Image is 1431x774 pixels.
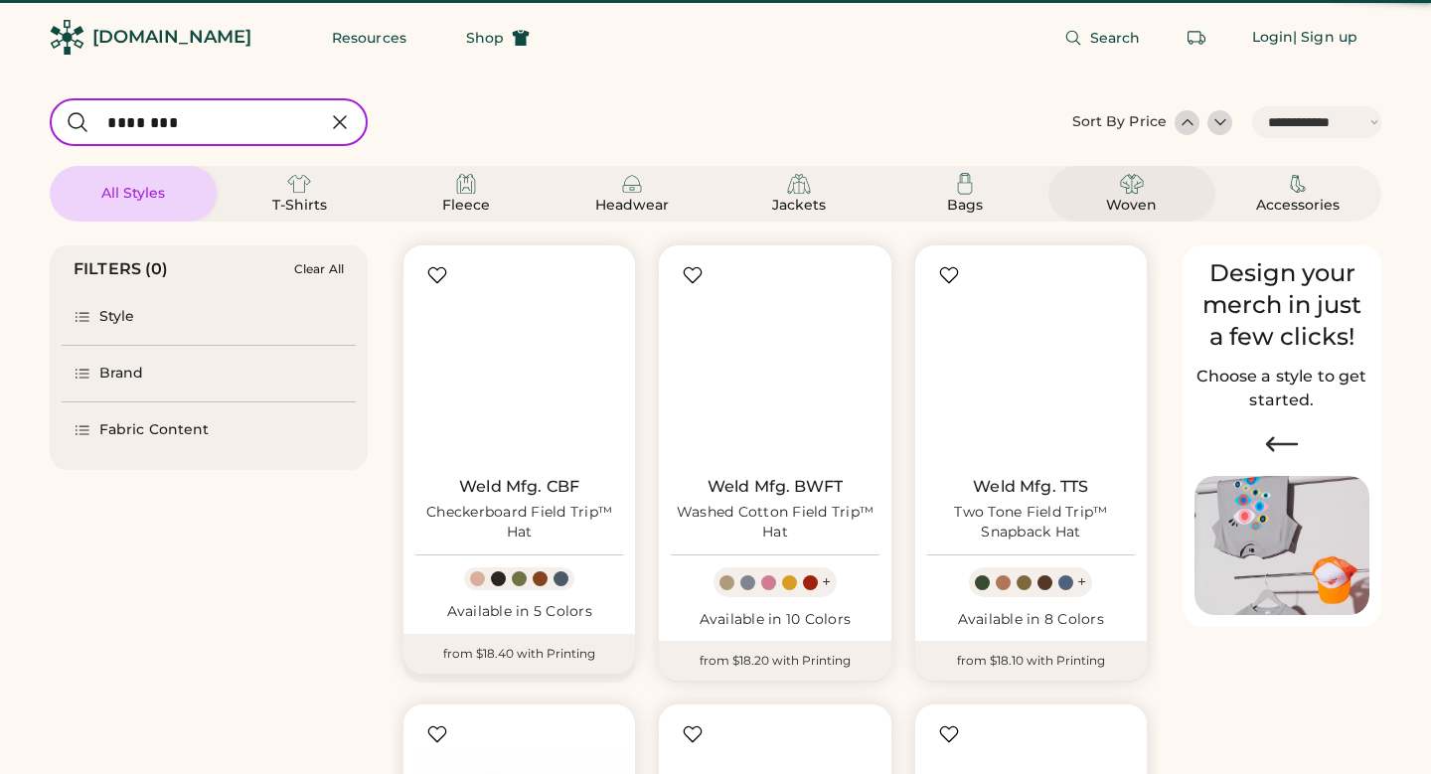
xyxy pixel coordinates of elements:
[787,172,811,196] img: Jackets Icon
[915,641,1147,681] div: from $18.10 with Printing
[1040,18,1165,58] button: Search
[1177,18,1216,58] button: Retrieve an order
[415,602,623,622] div: Available in 5 Colors
[927,610,1135,630] div: Available in 8 Colors
[953,172,977,196] img: Bags Icon
[50,20,84,55] img: Rendered Logo - Screens
[254,196,344,216] div: T-Shirts
[88,184,178,204] div: All Styles
[415,503,623,542] div: Checkerboard Field Trip™ Hat
[403,634,635,674] div: from $18.40 with Printing
[99,420,209,440] div: Fabric Content
[99,307,135,327] div: Style
[74,257,169,281] div: FILTERS (0)
[1077,571,1086,593] div: +
[920,196,1010,216] div: Bags
[1252,28,1294,48] div: Login
[1293,28,1357,48] div: | Sign up
[620,172,644,196] img: Headwear Icon
[442,18,554,58] button: Shop
[294,262,344,276] div: Clear All
[1087,196,1177,216] div: Woven
[927,503,1135,542] div: Two Tone Field Trip™ Snapback Hat
[754,196,844,216] div: Jackets
[1194,476,1369,616] img: Image of Lisa Congdon Eye Print on T-Shirt and Hat
[708,477,843,497] a: Weld Mfg. BWFT
[671,610,878,630] div: Available in 10 Colors
[454,172,478,196] img: Fleece Icon
[671,257,878,465] img: Weld Mfg. BWFT Washed Cotton Field Trip™ Hat
[421,196,511,216] div: Fleece
[308,18,430,58] button: Resources
[1194,365,1369,412] h2: Choose a style to get started.
[973,477,1088,497] a: Weld Mfg. TTS
[459,477,579,497] a: Weld Mfg. CBF
[466,31,504,45] span: Shop
[92,25,251,50] div: [DOMAIN_NAME]
[1072,112,1167,132] div: Sort By Price
[671,503,878,542] div: Washed Cotton Field Trip™ Hat
[927,257,1135,465] img: Weld Mfg. TTS Two Tone Field Trip™ Snapback Hat
[415,257,623,465] img: Weld Mfg. CBF Checkerboard Field Trip™ Hat
[99,364,144,384] div: Brand
[659,641,890,681] div: from $18.20 with Printing
[1120,172,1144,196] img: Woven Icon
[1253,196,1343,216] div: Accessories
[822,571,831,593] div: +
[587,196,677,216] div: Headwear
[1194,257,1369,353] div: Design your merch in just a few clicks!
[1286,172,1310,196] img: Accessories Icon
[287,172,311,196] img: T-Shirts Icon
[1090,31,1141,45] span: Search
